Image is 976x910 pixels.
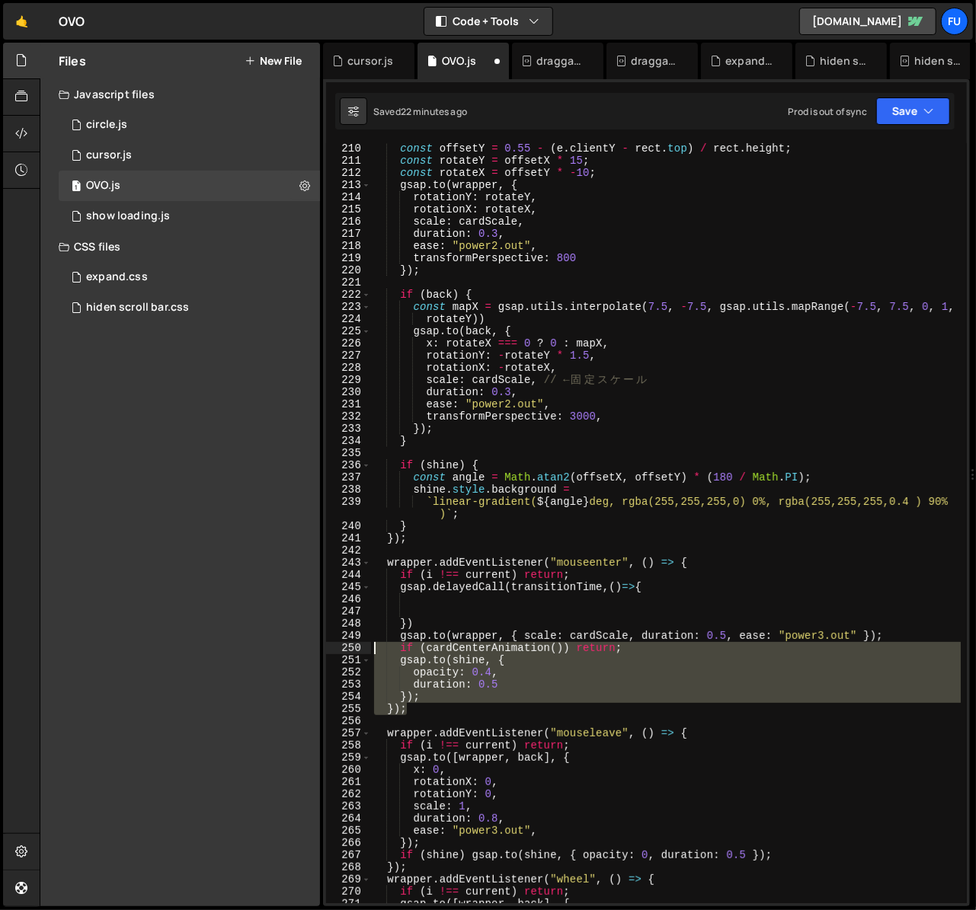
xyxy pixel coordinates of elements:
div: expand.css [86,270,148,284]
div: 261 [326,776,371,788]
div: 238 [326,484,371,496]
div: 217 [326,228,371,240]
div: 211 [326,155,371,167]
div: 259 [326,752,371,764]
div: cursor.js [347,53,393,69]
div: 213 [326,179,371,191]
div: 214 [326,191,371,203]
a: 🤙 [3,3,40,40]
div: CSS files [40,231,320,262]
div: 17267/48011.js [59,201,325,231]
div: 212 [326,167,371,179]
div: 220 [326,264,371,276]
div: 267 [326,849,371,861]
div: 241 [326,532,371,544]
div: 222 [326,289,371,301]
div: 239 [326,496,371,520]
div: 255 [326,703,371,715]
div: 265 [326,825,371,837]
div: 256 [326,715,371,727]
div: 244 [326,569,371,581]
div: hiden scroll bar.css [914,53,963,69]
div: Prod is out of sync [788,105,867,118]
div: 218 [326,240,371,252]
div: 258 [326,739,371,752]
div: Saved [373,105,467,118]
div: 234 [326,435,371,447]
div: OVO [59,12,85,30]
div: 230 [326,386,371,398]
div: OVO.js [59,171,325,201]
div: 262 [326,788,371,800]
div: 264 [326,813,371,825]
div: 237 [326,471,371,484]
div: OVO.js [86,179,120,193]
span: 1 [72,181,81,193]
div: 252 [326,666,371,679]
div: circle.js [86,118,127,132]
div: 233 [326,423,371,435]
div: OVO.js [442,53,476,69]
div: 227 [326,350,371,362]
div: 232 [326,410,371,423]
div: draggable using Observer.css [631,53,680,69]
div: 271 [326,898,371,910]
div: cursor.js [86,148,132,162]
div: 263 [326,800,371,813]
div: 226 [326,337,371,350]
div: 249 [326,630,371,642]
div: 243 [326,557,371,569]
div: 251 [326,654,371,666]
div: 242 [326,544,371,557]
div: 270 [326,886,371,898]
div: 221 [326,276,371,289]
div: 257 [326,727,371,739]
div: 268 [326,861,371,873]
div: 254 [326,691,371,703]
div: 248 [326,618,371,630]
div: expand.css [59,262,325,292]
a: [DOMAIN_NAME] [799,8,936,35]
div: 228 [326,362,371,374]
a: Fu [941,8,968,35]
div: 17267/47816.css [59,292,325,323]
button: Save [876,97,950,125]
div: 231 [326,398,371,410]
div: circle.js [59,110,325,140]
div: hiden scroll bar.css [820,53,869,69]
button: Code + Tools [424,8,552,35]
div: show loading.js [86,209,170,223]
div: 240 [326,520,371,532]
div: 260 [326,764,371,776]
div: draggable, scrollable.js [536,53,585,69]
div: 225 [326,325,371,337]
div: 219 [326,252,371,264]
div: 210 [326,142,371,155]
div: 22 minutes ago [401,105,467,118]
div: 223 [326,301,371,313]
div: Javascript files [40,79,320,110]
div: 245 [326,581,371,593]
div: 250 [326,642,371,654]
div: 224 [326,313,371,325]
div: 253 [326,679,371,691]
div: expand.css [725,53,774,69]
div: 269 [326,873,371,886]
div: 246 [326,593,371,605]
h2: Files [59,53,86,69]
div: 215 [326,203,371,216]
div: 216 [326,216,371,228]
div: 229 [326,374,371,386]
button: New File [245,55,302,67]
div: 236 [326,459,371,471]
div: 17267/48012.js [59,140,325,171]
div: 235 [326,447,371,459]
div: hiden scroll bar.css [86,301,189,315]
div: 266 [326,837,371,849]
div: 247 [326,605,371,618]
